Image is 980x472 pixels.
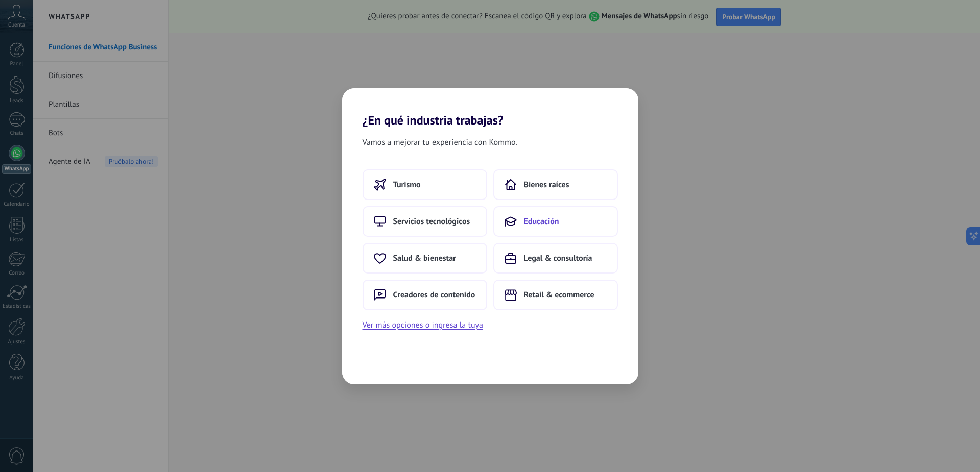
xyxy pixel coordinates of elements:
button: Educación [493,206,618,237]
button: Retail & ecommerce [493,280,618,310]
span: Legal & consultoría [524,253,592,263]
button: Bienes raíces [493,169,618,200]
button: Ver más opciones o ingresa la tuya [363,318,483,332]
button: Creadores de contenido [363,280,487,310]
span: Bienes raíces [524,180,569,190]
h2: ¿En qué industria trabajas? [342,88,638,128]
span: Salud & bienestar [393,253,456,263]
button: Legal & consultoría [493,243,618,274]
span: Educación [524,216,559,227]
span: Retail & ecommerce [524,290,594,300]
span: Creadores de contenido [393,290,475,300]
span: Servicios tecnológicos [393,216,470,227]
button: Salud & bienestar [363,243,487,274]
button: Turismo [363,169,487,200]
button: Servicios tecnológicos [363,206,487,237]
span: Vamos a mejorar tu experiencia con Kommo. [363,136,517,149]
span: Turismo [393,180,421,190]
